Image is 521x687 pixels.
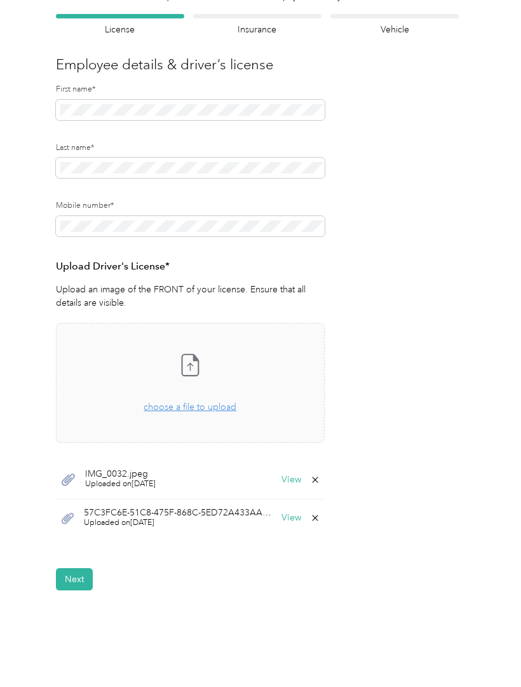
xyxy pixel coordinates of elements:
h3: Employee details & driver’s license [56,54,459,75]
label: First name* [56,84,325,95]
iframe: Everlance-gr Chat Button Frame [450,616,521,687]
span: choose a file to upload [144,402,236,412]
span: Uploaded on [DATE] [85,479,156,490]
span: Uploaded on [DATE] [84,517,273,529]
h4: Vehicle [330,23,459,36]
span: IMG_0032.jpeg [85,470,156,479]
span: 57C3FC6E-51C8-475F-868C-5ED72A433AA3.jpeg [84,508,273,517]
button: Next [56,568,93,590]
h3: Upload Driver's License* [56,259,325,275]
label: Last name* [56,142,325,154]
h4: License [56,23,184,36]
h4: Insurance [193,23,321,36]
label: Mobile number* [56,200,325,212]
p: Upload an image of the FRONT of your license. Ensure that all details are visible. [56,283,325,309]
button: View [281,475,301,484]
span: choose a file to upload [57,323,324,442]
button: View [281,514,301,522]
